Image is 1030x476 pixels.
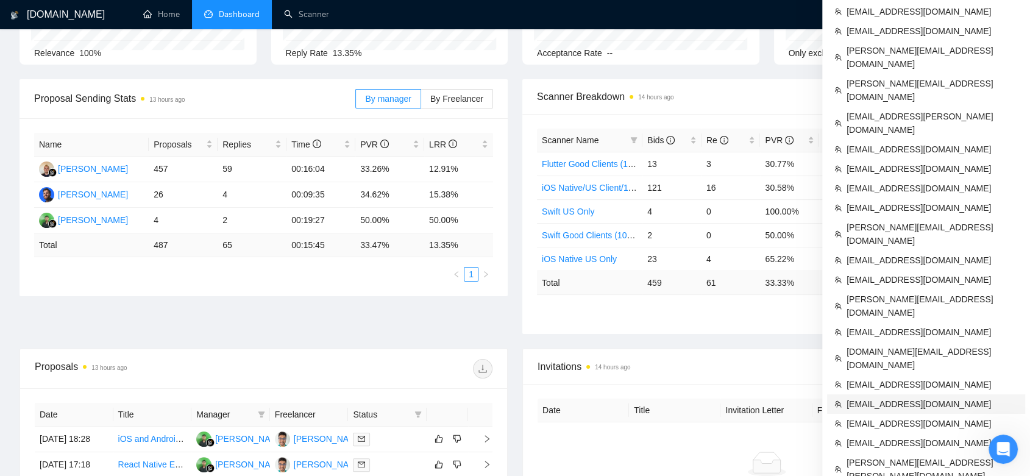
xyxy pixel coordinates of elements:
a: React Native Engineer for Map-First Short-Video App [118,460,319,469]
span: Reply Rate [286,48,328,58]
img: gigradar-bm.png [206,464,215,472]
span: Relevance [34,48,74,58]
td: 13.35 % [424,233,493,257]
td: 34.62% [355,182,424,208]
span: Home [27,394,54,403]
span: [EMAIL_ADDRESS][DOMAIN_NAME] [847,201,1018,215]
button: Messages [81,364,162,413]
div: 🔠 GigRadar Search Syntax: Query Operators for Optimized Job Searches [18,307,226,343]
span: [EMAIL_ADDRESS][DOMAIN_NAME] [847,378,1018,391]
span: team [834,302,842,310]
td: 50.00% [424,208,493,233]
td: 26 [149,182,218,208]
div: [PERSON_NAME] [215,458,285,471]
a: 1 [464,268,478,281]
img: FF [39,213,54,228]
span: Bids [647,135,675,145]
div: 👑 Laziza AI - Job Pre-Qualification [18,343,226,365]
span: Re [706,135,728,145]
time: 14 hours ago [595,364,630,371]
span: team [834,439,842,447]
p: Hi [PERSON_NAME][EMAIL_ADDRESS][DOMAIN_NAME] 👋 [24,87,219,149]
span: filter [630,137,638,144]
span: info-circle [449,140,457,148]
td: iOS and Android App Rewrite with AI Integration [113,427,192,452]
span: team [834,230,842,238]
td: 13 [642,152,701,176]
span: [PERSON_NAME][EMAIL_ADDRESS][DOMAIN_NAME] [847,77,1018,104]
span: team [834,257,842,264]
td: 100.00% [760,199,819,223]
span: Replies [222,138,272,151]
td: 459 [642,271,701,294]
span: team [834,8,842,15]
div: Send us a messageWe typically reply in under a minute [12,185,232,231]
div: [PERSON_NAME] [58,162,128,176]
td: 0 [701,223,761,247]
div: ✅ How To: Connect your agency to [DOMAIN_NAME] [25,277,204,302]
td: 2 [642,223,701,247]
span: team [834,420,842,427]
a: iOS Native/US Client/1600 min [542,183,658,193]
span: Manager [196,408,253,421]
img: FF [196,457,211,472]
img: gigradar-bm.png [48,168,57,177]
td: 30.77% [760,152,819,176]
td: 121 [642,176,701,199]
span: [EMAIL_ADDRESS][DOMAIN_NAME] [847,273,1018,286]
td: 65.22% [760,247,819,271]
span: team [834,204,842,211]
span: filter [414,411,422,418]
td: 457 [149,157,218,182]
span: team [834,276,842,283]
div: [PERSON_NAME] [294,432,364,446]
td: 4 [701,247,761,271]
span: team [834,355,842,362]
span: info-circle [666,136,675,144]
button: dislike [450,432,464,446]
img: AM [39,187,54,202]
span: Search for help [25,249,99,261]
td: 487 [149,233,218,257]
button: Search for help [18,243,226,267]
a: AS[PERSON_NAME] [39,163,128,173]
span: [PERSON_NAME][EMAIL_ADDRESS][DOMAIN_NAME] [847,44,1018,71]
a: Swift US Only [542,207,594,216]
span: [EMAIL_ADDRESS][DOMAIN_NAME] [847,24,1018,38]
span: right [473,460,491,469]
a: AM[PERSON_NAME] [39,189,128,199]
time: 13 hours ago [149,96,185,103]
span: info-circle [380,140,389,148]
span: [EMAIL_ADDRESS][DOMAIN_NAME] [847,254,1018,267]
button: dislike [450,457,464,472]
img: Profile image for Oleksandr [154,20,178,44]
div: Send us a message [25,195,204,208]
td: 65 [218,233,286,257]
td: Total [537,271,642,294]
span: [EMAIL_ADDRESS][DOMAIN_NAME] [847,417,1018,430]
iframe: Intercom live chat [989,435,1018,464]
a: Swift Good Clients (10K Spend) [542,230,662,240]
div: Close [210,20,232,41]
span: Dashboard [219,9,260,20]
a: iOS Native US Only [542,254,617,264]
th: Freelancer [270,403,349,427]
img: gigradar-bm.png [48,219,57,228]
img: FF [196,432,211,447]
time: 13 hours ago [91,364,127,371]
th: Title [113,403,192,427]
td: 50.00% [355,208,424,233]
div: We typically reply in under a minute [25,208,204,221]
th: Name [34,133,149,157]
span: dashboard [204,10,213,18]
div: [PERSON_NAME] [58,213,128,227]
span: Proposal Sending Stats [34,91,355,106]
td: 4 [642,199,701,223]
th: Proposals [149,133,218,157]
span: [PERSON_NAME][EMAIL_ADDRESS][DOMAIN_NAME] [847,221,1018,247]
button: like [432,457,446,472]
th: Title [629,399,720,422]
span: Proposals [154,138,204,151]
span: [EMAIL_ADDRESS][DOMAIN_NAME] [847,143,1018,156]
td: 3 [701,152,761,176]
